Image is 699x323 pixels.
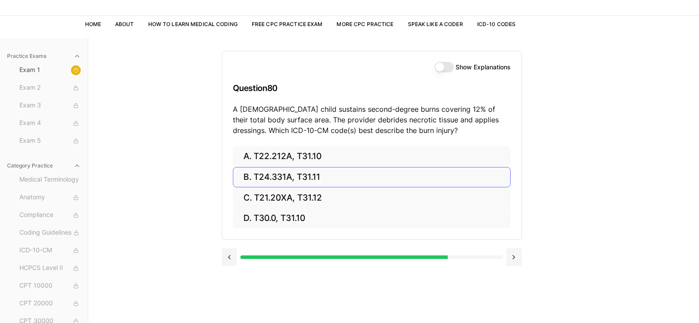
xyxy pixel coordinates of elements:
[16,99,84,113] button: Exam 3
[19,101,81,110] span: Exam 3
[4,49,84,63] button: Practice Exams
[16,261,84,275] button: HCPCS Level II
[16,116,84,130] button: Exam 4
[16,226,84,240] button: Coding Guidelines
[19,263,81,273] span: HCPCS Level II
[16,279,84,293] button: CPT 10000
[233,187,511,208] button: C. T21.20XA, T31.12
[19,281,81,291] span: CPT 10000
[16,243,84,258] button: ICD-10-CM
[19,210,81,220] span: Compliance
[16,63,84,77] button: Exam 1
[16,134,84,148] button: Exam 5
[115,21,134,27] a: About
[19,228,81,238] span: Coding Guidelines
[16,208,84,222] button: Compliance
[19,136,81,146] span: Exam 5
[252,21,323,27] a: Free CPC Practice Exam
[408,21,463,27] a: Speak Like a Coder
[85,21,101,27] a: Home
[233,167,511,188] button: B. T24.331A, T31.11
[19,83,81,93] span: Exam 2
[16,173,84,187] button: Medical Terminology
[148,21,238,27] a: How to Learn Medical Coding
[19,118,81,128] span: Exam 4
[19,246,81,255] span: ICD-10-CM
[477,21,516,27] a: ICD-10 Codes
[19,193,81,202] span: Anatomy
[19,299,81,308] span: CPT 20000
[19,65,81,75] span: Exam 1
[19,175,81,185] span: Medical Terminology
[233,208,511,229] button: D. T30.0, T31.10
[336,21,393,27] a: More CPC Practice
[16,296,84,311] button: CPT 20000
[233,75,511,101] h3: Question 80
[233,104,511,136] p: A [DEMOGRAPHIC_DATA] child sustains second-degree burns covering 12% of their total body surface ...
[16,81,84,95] button: Exam 2
[456,64,511,70] label: Show Explanations
[233,146,511,167] button: A. T22.212A, T31.10
[4,159,84,173] button: Category Practice
[16,190,84,205] button: Anatomy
